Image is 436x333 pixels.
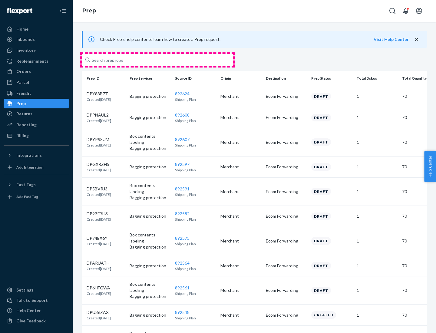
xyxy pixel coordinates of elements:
div: Prep [16,101,26,107]
p: Shipping Plan [175,266,216,271]
p: Box contents labeling [130,281,170,293]
div: Talk to Support [16,297,48,303]
p: Merchant [220,164,261,170]
div: Reporting [16,122,37,128]
button: Integrations [4,150,69,160]
p: Bagging protection [130,312,170,318]
p: Shipping Plan [175,315,216,321]
p: Merchant [220,312,261,318]
a: Replenishments [4,56,69,66]
p: 1 [357,287,397,293]
p: DPGXRZH5 [87,161,111,167]
p: 1 [357,114,397,120]
div: Fast Tags [16,182,36,188]
p: 1 [357,238,397,244]
a: 892564 [175,260,190,265]
th: Origin [218,71,263,86]
p: DPPNAUL2 [87,112,111,118]
p: Bagging protection [130,145,170,151]
div: Returns [16,111,32,117]
p: Shipping Plan [175,97,216,102]
p: DP6HFGWA [87,285,111,291]
th: Prep Status [309,71,354,86]
p: Created [DATE] [87,241,111,246]
p: Merchant [220,287,261,293]
div: Home [16,26,28,32]
p: Created [DATE] [87,192,111,197]
p: Bagging protection [130,114,170,120]
div: Add Integration [16,165,43,170]
button: Fast Tags [4,180,69,190]
a: 892575 [175,236,190,241]
p: Merchant [220,238,261,244]
a: 892582 [175,211,190,216]
div: Draft [311,114,331,121]
p: 1 [357,312,397,318]
p: Ecom Forwarding [266,189,306,195]
span: Check Prep's help center to learn how to create a Prep request. [100,37,220,42]
p: Ecom Forwarding [266,164,306,170]
p: Created [DATE] [87,143,111,148]
p: DPARUATH [87,260,111,266]
p: Ecom Forwarding [266,263,306,269]
p: Bagging protection [130,213,170,219]
div: Billing [16,133,29,139]
p: 1 [357,263,397,269]
div: Settings [16,287,34,293]
div: Parcel [16,79,29,85]
button: Open Search Box [386,5,398,17]
p: Merchant [220,93,261,99]
a: 892607 [175,137,190,142]
p: Created [DATE] [87,291,111,296]
p: DPU36ZAX [87,309,111,315]
span: Help Center [424,151,436,182]
div: Inbounds [16,36,35,42]
p: Shipping Plan [175,143,216,148]
div: Draft [311,188,331,195]
p: Ecom Forwarding [266,312,306,318]
div: Freight [16,90,31,96]
a: 892608 [175,112,190,117]
a: Home [4,24,69,34]
p: Shipping Plan [175,167,216,173]
a: Settings [4,285,69,295]
p: Shipping Plan [175,118,216,123]
p: Created [DATE] [87,97,111,102]
p: Ecom Forwarding [266,93,306,99]
p: Bagging protection [130,244,170,250]
div: Orders [16,68,31,74]
div: Created [311,311,336,319]
a: Add Fast Tag [4,192,69,202]
th: Total Dskus [354,71,400,86]
p: DP9BFBH3 [87,211,111,217]
a: Orders [4,67,69,76]
a: Billing [4,131,69,140]
button: Open notifications [400,5,412,17]
p: DPY83B7T [87,91,111,97]
a: 892624 [175,91,190,96]
p: Ecom Forwarding [266,213,306,219]
p: Created [DATE] [87,118,111,123]
p: Ecom Forwarding [266,114,306,120]
p: 1 [357,93,397,99]
p: Box contents labeling [130,183,170,195]
div: Draft [311,213,331,220]
p: 1 [357,164,397,170]
button: Visit Help Center [374,36,409,42]
a: Talk to Support [4,295,69,305]
button: Close Navigation [57,5,69,17]
p: Shipping Plan [175,291,216,296]
button: close [414,36,420,43]
th: Destination [263,71,309,86]
div: Draft [311,287,331,294]
div: Add Fast Tag [16,194,38,199]
div: Draft [311,93,331,100]
p: Created [DATE] [87,315,111,321]
th: Prep ID [82,71,127,86]
p: 1 [357,213,397,219]
p: Shipping Plan [175,217,216,222]
p: DPYPS8UM [87,137,111,143]
a: Prep [4,99,69,108]
p: Shipping Plan [175,192,216,197]
div: Give Feedback [16,318,46,324]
